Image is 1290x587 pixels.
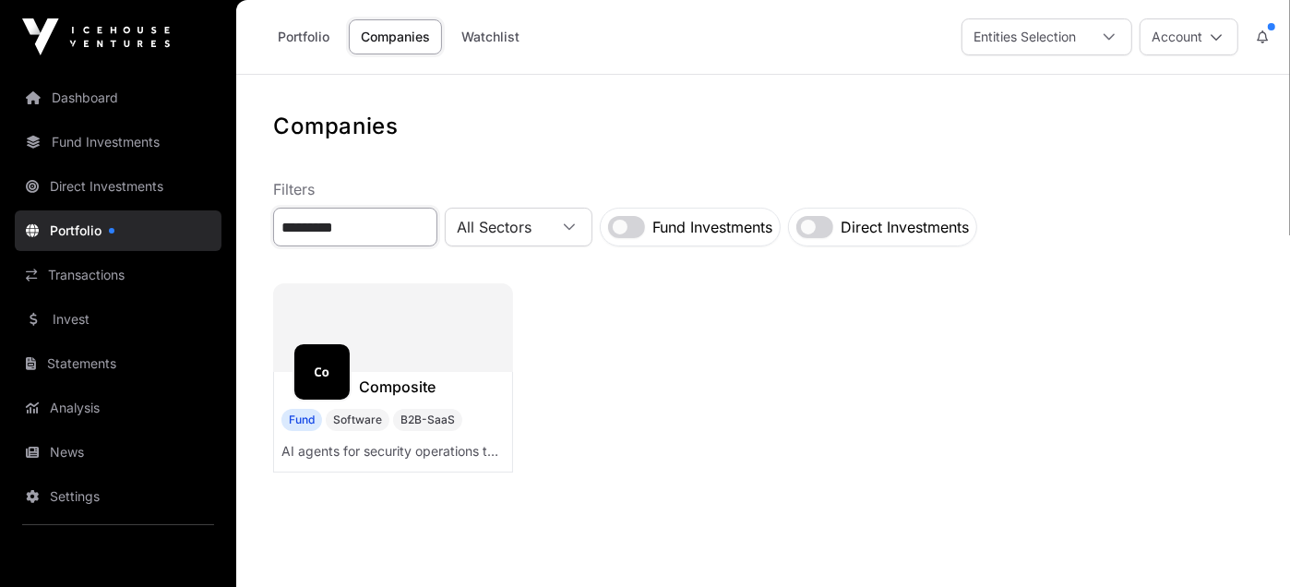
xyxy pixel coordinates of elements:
[15,299,221,340] a: Invest
[273,112,1253,141] h1: Companies
[1198,498,1290,587] iframe: Chat Widget
[15,476,221,517] a: Settings
[281,409,322,431] span: Fund
[652,216,772,238] label: Fund Investments
[15,388,221,428] a: Analysis
[359,376,436,398] a: Composite
[15,432,221,473] a: News
[273,178,1253,200] p: Filters
[22,18,170,55] img: Icehouse Ventures Logo
[15,122,221,162] a: Fund Investments
[302,352,342,392] img: composite410.png
[400,413,455,427] span: B2B-SaaS
[15,166,221,207] a: Direct Investments
[841,216,969,238] label: Direct Investments
[962,19,1087,54] div: Entities Selection
[349,19,442,54] a: Companies
[1140,18,1238,55] button: Account
[266,19,341,54] a: Portfolio
[333,413,382,427] span: Software
[449,19,532,54] a: Watchlist
[281,442,505,461] p: AI agents for security operations teams.
[15,343,221,384] a: Statements
[15,210,221,251] a: Portfolio
[15,255,221,295] a: Transactions
[15,78,221,118] a: Dashboard
[446,210,547,244] span: All Sectors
